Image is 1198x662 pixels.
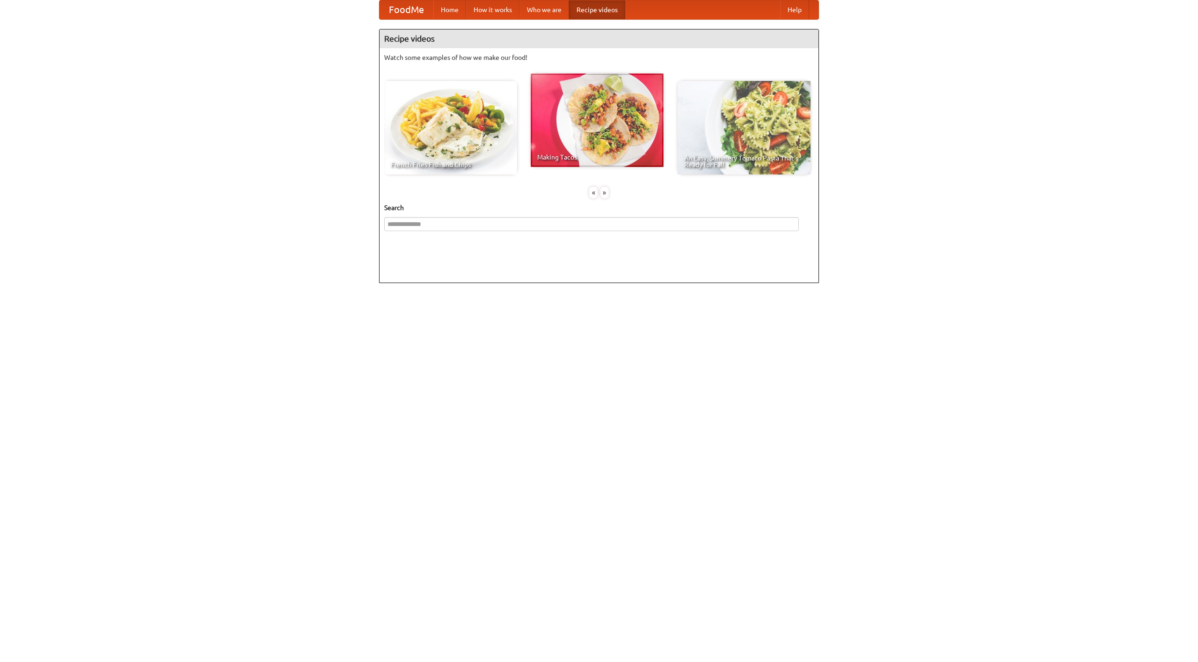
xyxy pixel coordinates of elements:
[391,161,511,168] span: French Fries Fish and Chips
[589,187,598,198] div: «
[531,73,664,167] a: Making Tacos
[433,0,466,19] a: Home
[569,0,625,19] a: Recipe videos
[384,53,814,62] p: Watch some examples of how we make our food!
[780,0,809,19] a: Help
[537,154,657,160] span: Making Tacos
[678,81,811,175] a: An Easy, Summery Tomato Pasta That's Ready for Fall
[384,81,517,175] a: French Fries Fish and Chips
[466,0,519,19] a: How it works
[684,155,804,168] span: An Easy, Summery Tomato Pasta That's Ready for Fall
[519,0,569,19] a: Who we are
[600,187,609,198] div: »
[380,29,818,48] h4: Recipe videos
[384,203,814,212] h5: Search
[380,0,433,19] a: FoodMe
